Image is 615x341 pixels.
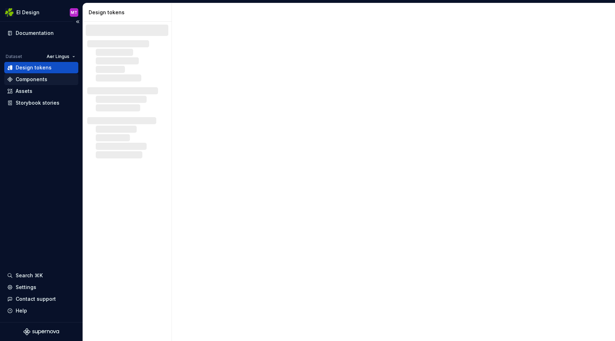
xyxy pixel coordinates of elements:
[16,99,59,106] div: Storybook stories
[16,295,56,303] div: Contact support
[73,17,83,27] button: Collapse sidebar
[4,74,78,85] a: Components
[4,282,78,293] a: Settings
[5,8,14,17] img: 56b5df98-d96d-4d7e-807c-0afdf3bdaefa.png
[16,9,40,16] div: EI Design
[23,328,59,335] svg: Supernova Logo
[4,270,78,281] button: Search ⌘K
[4,97,78,109] a: Storybook stories
[1,5,81,20] button: EI DesignMT
[4,293,78,305] button: Contact support
[47,54,69,59] span: Aer Lingus
[4,62,78,73] a: Design tokens
[16,30,54,37] div: Documentation
[6,54,22,59] div: Dataset
[16,88,32,95] div: Assets
[89,9,169,16] div: Design tokens
[4,27,78,39] a: Documentation
[4,305,78,316] button: Help
[43,52,78,62] button: Aer Lingus
[4,85,78,97] a: Assets
[16,272,43,279] div: Search ⌘K
[71,10,77,15] div: MT
[16,64,52,71] div: Design tokens
[16,284,36,291] div: Settings
[16,76,47,83] div: Components
[16,307,27,314] div: Help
